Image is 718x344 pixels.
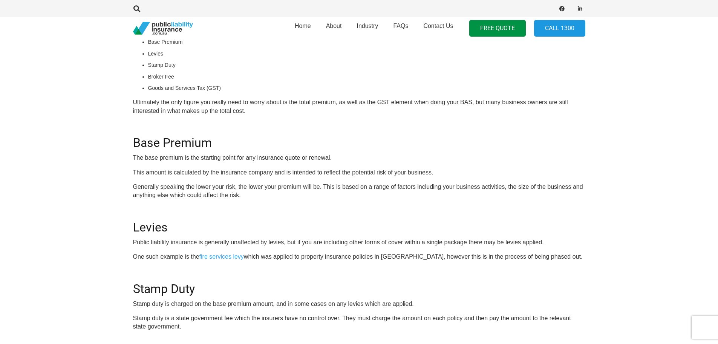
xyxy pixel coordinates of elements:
a: FREE QUOTE [469,20,526,37]
p: Public liability insurance is generally unaffected by levies, but if you are including other form... [133,238,585,247]
p: Ultimately the only figure you really need to worry about is the total premium, as well as the GS... [133,98,585,115]
a: Search [130,5,145,12]
li: Broker Fee [148,73,585,81]
a: fire services levy [199,253,244,260]
h2: Levies [133,211,585,234]
p: The base premium is the starting point for any insurance quote or renewal. [133,154,585,162]
p: This amount is calculated by the insurance company and is intended to reflect the potential risk ... [133,168,585,177]
a: pli_logotransparent [133,22,193,35]
h2: Stamp Duty [133,273,585,296]
li: Base Premium [148,38,585,46]
a: Call 1300 [534,20,585,37]
a: Industry [349,15,386,42]
span: Industry [357,23,378,29]
p: One such example is the which was applied to property insurance policies in [GEOGRAPHIC_DATA], ho... [133,253,585,261]
h2: Base Premium [133,126,585,150]
li: Stamp Duty [148,61,585,69]
a: FAQs [386,15,416,42]
p: Generally speaking the lower your risk, the lower your premium will be. This is based on a range ... [133,183,585,200]
li: Goods and Services Tax (GST) [148,84,585,92]
a: Home [287,15,318,42]
span: FAQs [393,23,408,29]
span: Contact Us [423,23,453,29]
a: Contact Us [416,15,461,42]
span: About [326,23,342,29]
a: Facebook [557,3,567,14]
a: About [318,15,349,42]
a: LinkedIn [575,3,585,14]
p: Stamp duty is charged on the base premium amount, and in some cases on any levies which are applied. [133,300,585,308]
p: Stamp duty is a state government fee which the insurers have no control over. They must charge th... [133,314,585,331]
span: Home [295,23,311,29]
li: Levies [148,49,585,58]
